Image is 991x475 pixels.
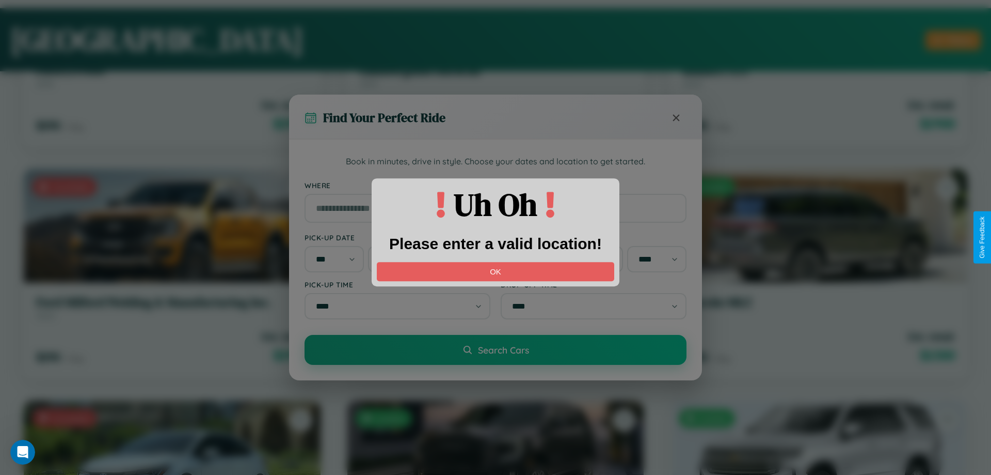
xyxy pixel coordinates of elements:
span: Search Cars [478,344,529,356]
p: Book in minutes, drive in style. Choose your dates and location to get started. [305,155,686,168]
label: Pick-up Date [305,233,490,242]
label: Drop-off Time [501,280,686,289]
h3: Find Your Perfect Ride [323,109,445,126]
label: Where [305,181,686,190]
label: Drop-off Date [501,233,686,242]
label: Pick-up Time [305,280,490,289]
